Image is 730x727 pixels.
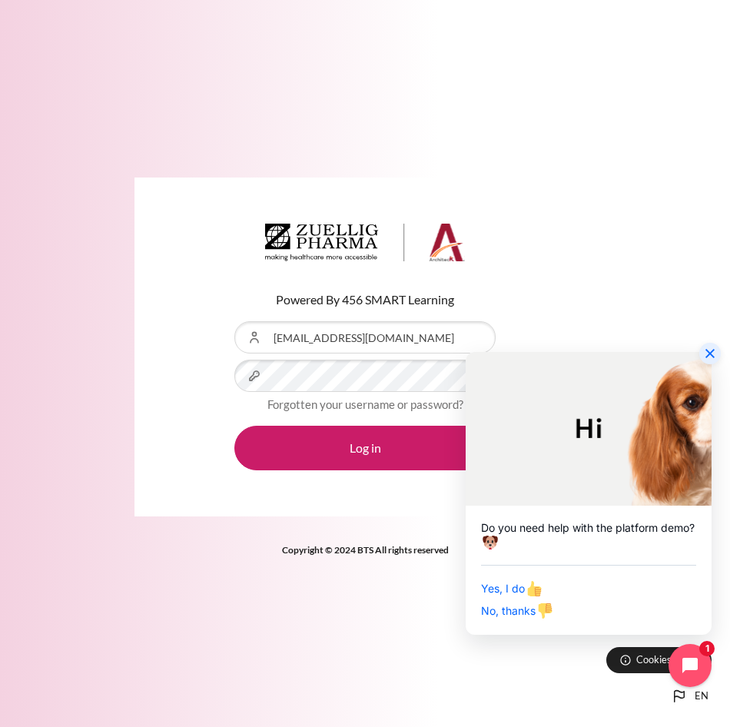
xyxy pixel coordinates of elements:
[234,321,496,354] input: Username or Email Address
[234,426,496,470] button: Log in
[234,290,496,309] p: Powered By 456 SMART Learning
[282,544,449,556] strong: Copyright © 2024 BTS All rights reserved
[265,224,465,268] a: Architeck
[664,681,715,712] button: Languages
[265,224,465,262] img: Architeck
[606,647,712,673] button: Cookies notice
[695,689,708,704] span: en
[267,397,463,411] a: Forgotten your username or password?
[636,652,700,667] span: Cookies notice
